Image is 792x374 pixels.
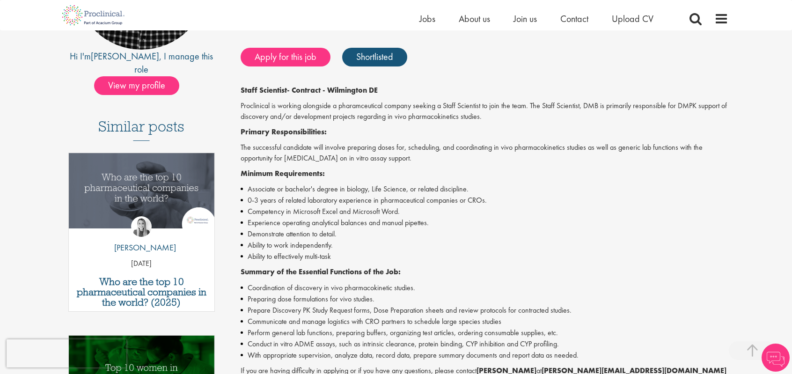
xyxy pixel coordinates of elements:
li: Associate or bachelor's degree in biology, Life Science, or related discipline. [241,183,729,195]
li: Ability to effectively multi-task [241,251,729,262]
li: Competency in Microsoft Excel and Microsoft Word. [241,206,729,217]
a: Hannah Burke [PERSON_NAME] [107,216,176,258]
span: View my profile [94,76,179,95]
p: The successful candidate will involve preparing doses for, scheduling, and coordinating in vivo p... [241,142,729,164]
strong: Minimum Requirements: [241,169,325,178]
li: Perform general lab functions, preparing buffers, organizing test articles, ordering consumable s... [241,327,729,338]
h3: Similar posts [98,118,184,141]
a: View my profile [94,78,189,90]
a: Link to a post [69,153,214,236]
li: Ability to work independently. [241,240,729,251]
img: Hannah Burke [131,216,152,237]
li: Prepare Discovery PK Study Request forms, Dose Preparation sheets and review protocols for contra... [241,305,729,316]
img: Chatbot [762,344,790,372]
a: Shortlisted [342,48,407,66]
strong: Primary Responsibilities: [241,127,327,137]
li: Experience operating analytical balances and manual pipettes. [241,217,729,228]
li: Coordination of discovery in vivo pharmacokinetic studies. [241,282,729,293]
li: Conduct in vitro ADME assays, such as intrinsic clearance, protein binding, CYP inhibition and CY... [241,338,729,350]
p: Proclinical is working alongside a pharamceutical company seeking a Staff Scientist to join the t... [241,101,729,122]
p: [PERSON_NAME] [107,242,176,254]
li: Preparing dose formulations for vivo studies. [241,293,729,305]
li: Demonstrate attention to detail. [241,228,729,240]
strong: - Contract - Wilmington DE [287,85,378,95]
a: Contact [560,13,588,25]
a: Jobs [419,13,435,25]
iframe: reCAPTCHA [7,339,126,367]
a: Who are the top 10 pharmaceutical companies in the world? (2025) [73,277,210,308]
a: Join us [513,13,537,25]
li: Communicate and manage logistics with CRO partners to schedule large species studies [241,316,729,327]
strong: Summary of the Essential Functions of the Job: [241,267,401,277]
strong: Staff Scientist [241,85,287,95]
a: Apply for this job [241,48,330,66]
a: About us [459,13,490,25]
li: With appropriate supervision, analyze data, record data, prepare summary documents and report dat... [241,350,729,361]
li: 0-3 years of related laboratory experience in pharmaceutical companies or CROs. [241,195,729,206]
a: Upload CV [612,13,653,25]
img: Top 10 pharmaceutical companies in the world 2025 [69,153,214,228]
div: Hi I'm , I manage this role [64,50,220,76]
a: [PERSON_NAME] [91,50,159,62]
p: [DATE] [69,258,214,269]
